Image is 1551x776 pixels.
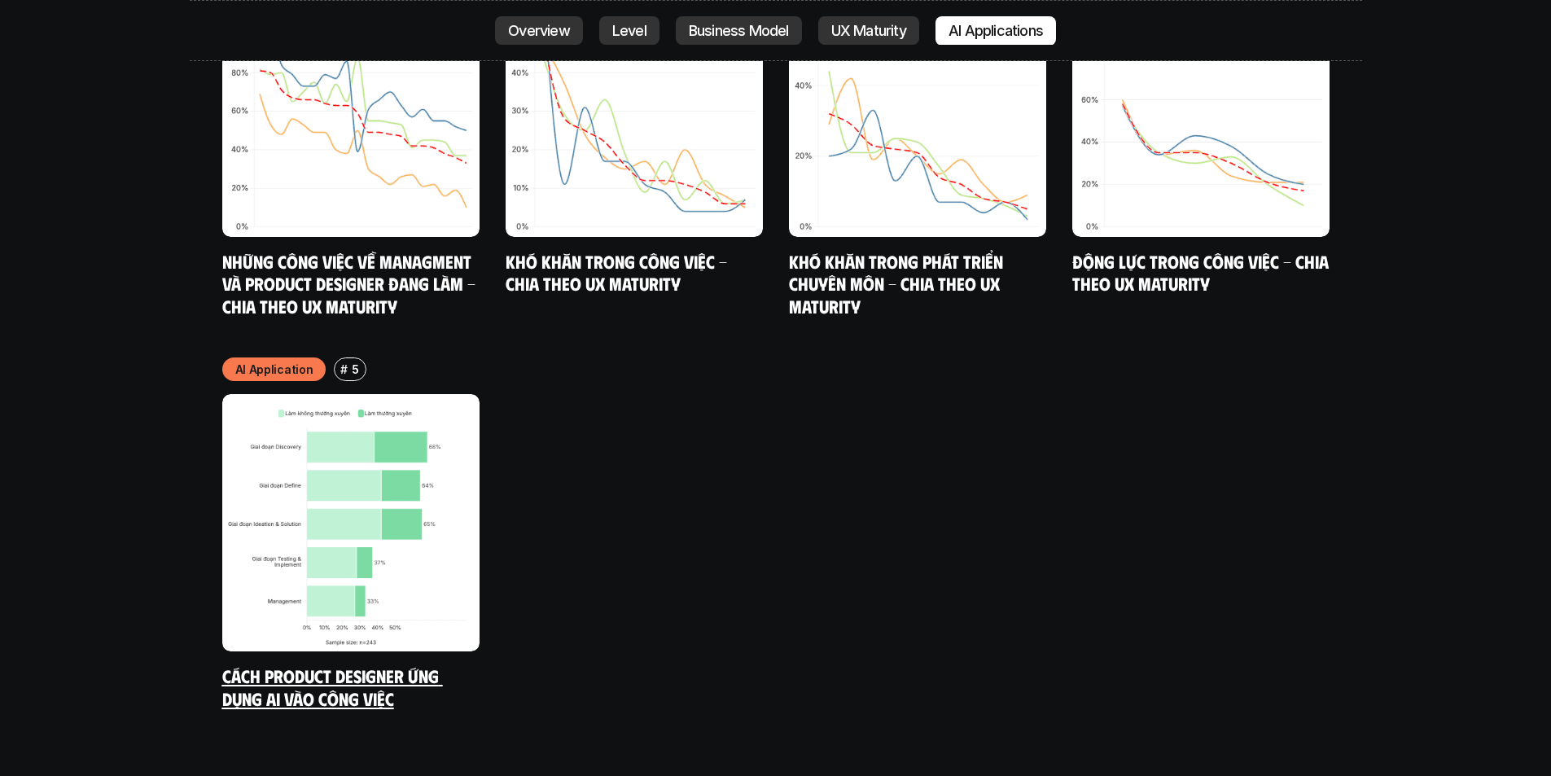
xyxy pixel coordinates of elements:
a: Những công việc về Managment và Product Designer đang làm - Chia theo UX Maturity [222,250,480,317]
a: Động lực trong công việc - Chia theo UX Maturity [1072,250,1333,295]
a: Business Model [676,16,802,46]
a: AI Applications [935,16,1056,46]
p: UX Maturity [831,23,906,39]
p: Level [612,23,646,39]
a: Khó khăn trong công việc - Chia theo UX Maturity [506,250,731,295]
p: AI Applications [949,23,1043,39]
a: Cách Product Designer ứng dụng AI vào công việc [222,664,443,709]
a: UX Maturity [818,16,919,46]
a: Khó khăn trong phát triển chuyên môn - Chia theo UX Maturity [789,250,1007,317]
p: Business Model [689,23,789,39]
p: AI Application [235,361,313,378]
a: Level [599,16,659,46]
h6: # [340,363,348,375]
p: 5 [352,361,359,378]
p: Overview [508,23,570,39]
a: Overview [495,16,583,46]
